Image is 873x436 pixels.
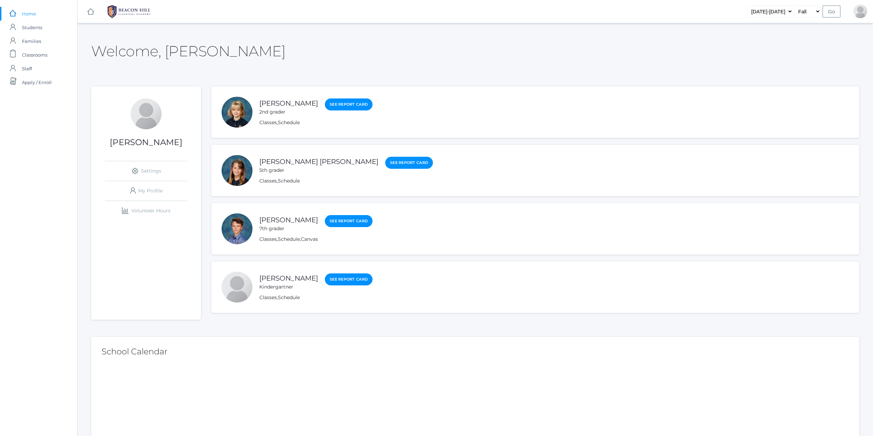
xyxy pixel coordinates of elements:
[222,155,252,186] div: Kennedy Callaway
[325,215,373,227] a: See Report Card
[259,119,373,126] div: ,
[259,119,277,126] a: Classes
[105,161,187,181] a: Settings
[22,34,41,48] span: Families
[22,75,52,89] span: Apply / Enroll
[22,7,36,21] span: Home
[301,236,318,242] a: Canvas
[278,294,300,301] a: Schedule
[102,347,849,356] h2: School Calendar
[259,236,373,243] div: , ,
[91,43,285,59] h2: Welcome, [PERSON_NAME]
[259,236,277,242] a: Classes
[259,178,277,184] a: Classes
[222,213,252,244] div: Keegan Callaway
[131,98,162,129] div: Erin Callaway
[222,97,252,128] div: Kellie Callaway
[22,21,42,34] span: Students
[103,3,155,20] img: 1_BHCALogos-05.png
[259,274,318,282] a: [PERSON_NAME]
[259,225,318,232] div: 7th grader
[259,167,378,174] div: 5th grader
[278,178,300,184] a: Schedule
[105,181,187,201] a: My Profile
[278,119,300,126] a: Schedule
[259,157,378,166] a: [PERSON_NAME] [PERSON_NAME]
[91,138,201,147] h1: [PERSON_NAME]
[259,177,433,185] div: ,
[325,98,373,110] a: See Report Card
[278,236,300,242] a: Schedule
[22,62,32,75] span: Staff
[259,294,373,301] div: ,
[259,283,318,291] div: Kindergartner
[385,157,433,169] a: See Report Card
[222,272,252,303] div: Kiel Callaway
[22,48,47,62] span: Classrooms
[259,216,318,224] a: [PERSON_NAME]
[853,4,867,18] div: Erin Callaway
[259,108,318,116] div: 2nd grader
[823,5,840,17] input: Go
[259,294,277,301] a: Classes
[105,201,187,221] a: Volunteer Hours
[259,99,318,107] a: [PERSON_NAME]
[325,273,373,285] a: See Report Card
